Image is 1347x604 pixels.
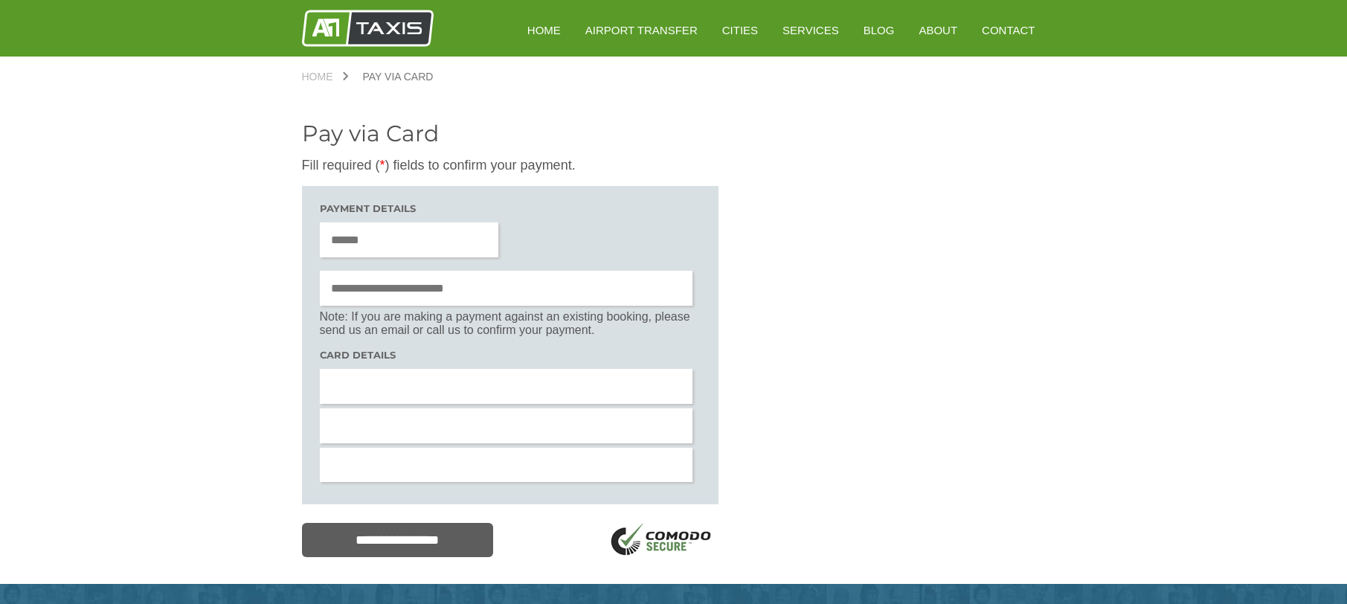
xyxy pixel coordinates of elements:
h3: Payment Details [320,204,701,213]
p: Note: If you are making a payment against an existing booking, please send us an email or call us... [320,310,701,337]
h3: Card Details [320,350,701,360]
img: SSL Logo [605,523,718,559]
a: About [908,12,968,48]
img: A1 Taxis [302,10,434,47]
iframe: Secure payment input frame [331,380,682,393]
iframe: Secure payment input frame [331,420,682,432]
a: Services [772,12,849,48]
a: Cities [712,12,768,48]
a: HOME [517,12,571,48]
a: Airport Transfer [575,12,708,48]
a: Contact [971,12,1045,48]
h2: Pay via Card [302,123,718,145]
p: Fill required ( ) fields to confirm your payment. [302,156,718,175]
a: Pay via Card [348,71,449,82]
a: Blog [853,12,905,48]
a: Home [302,71,348,82]
iframe: Secure payment input frame [331,459,682,472]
